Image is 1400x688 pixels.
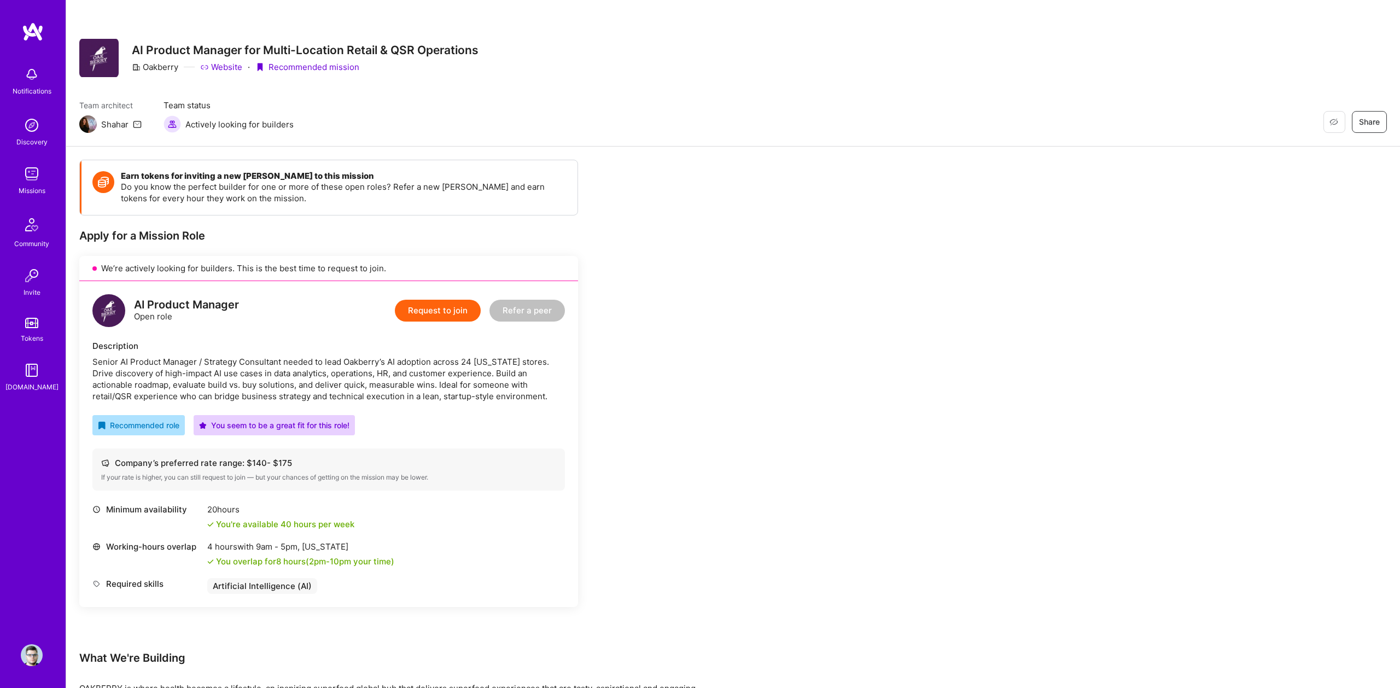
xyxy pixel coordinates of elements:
[79,256,578,281] div: We’re actively looking for builders. This is the best time to request to join.
[133,120,142,129] i: icon Mail
[92,578,202,590] div: Required skills
[207,504,354,515] div: 20 hours
[92,543,101,551] i: icon World
[21,359,43,381] img: guide book
[255,63,264,72] i: icon PurpleRibbon
[207,521,214,528] i: icon Check
[21,114,43,136] img: discovery
[164,100,294,111] span: Team status
[92,356,565,402] div: Senior AI Product Manager / Strategy Consultant needed to lead Oakberry’s AI adoption across 24 [...
[92,580,101,588] i: icon Tag
[101,459,109,467] i: icon Cash
[164,115,181,133] img: Actively looking for builders
[92,505,101,514] i: icon Clock
[14,238,49,249] div: Community
[207,541,394,552] div: 4 hours with [US_STATE]
[13,85,51,97] div: Notifications
[1352,111,1387,133] button: Share
[134,299,239,311] div: AI Product Manager
[92,294,125,327] img: logo
[1329,118,1338,126] i: icon EyeClosed
[5,381,59,393] div: [DOMAIN_NAME]
[21,644,43,666] img: User Avatar
[92,541,202,552] div: Working-hours overlap
[19,185,45,196] div: Missions
[134,299,239,322] div: Open role
[207,578,317,594] div: Artificial Intelligence (AI)
[199,422,207,429] i: icon PurpleStar
[21,63,43,85] img: bell
[101,473,556,482] div: If your rate is higher, you can still request to join — but your chances of getting on the missio...
[121,181,567,204] p: Do you know the perfect builder for one or more of these open roles? Refer a new [PERSON_NAME] an...
[132,43,479,57] h3: AI Product Manager for Multi-Location Retail & QSR Operations
[21,163,43,185] img: teamwork
[254,541,302,552] span: 9am - 5pm ,
[79,100,142,111] span: Team architect
[207,558,214,565] i: icon Check
[101,119,129,130] div: Shahar
[1359,116,1380,127] span: Share
[185,119,294,130] span: Actively looking for builders
[79,115,97,133] img: Team Architect
[207,518,354,530] div: You're available 40 hours per week
[92,504,202,515] div: Minimum availability
[132,61,178,73] div: Oakberry
[395,300,481,322] button: Request to join
[19,212,45,238] img: Community
[16,136,48,148] div: Discovery
[255,61,359,73] div: Recommended mission
[98,419,179,431] div: Recommended role
[21,265,43,287] img: Invite
[22,22,44,42] img: logo
[79,39,119,77] img: Company Logo
[248,61,250,73] div: ·
[101,457,556,469] div: Company’s preferred rate range: $ 140 - $ 175
[489,300,565,322] button: Refer a peer
[24,287,40,298] div: Invite
[199,419,349,431] div: You seem to be a great fit for this role!
[79,229,578,243] div: Apply for a Mission Role
[79,651,736,665] div: What We're Building
[92,171,114,193] img: Token icon
[121,171,567,181] h4: Earn tokens for inviting a new [PERSON_NAME] to this mission
[98,422,106,429] i: icon RecommendedBadge
[200,61,242,73] a: Website
[25,318,38,328] img: tokens
[309,556,351,567] span: 2pm - 10pm
[92,340,565,352] div: Description
[18,644,45,666] a: User Avatar
[21,333,43,344] div: Tokens
[216,556,394,567] div: You overlap for 8 hours ( your time)
[132,63,141,72] i: icon CompanyGray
